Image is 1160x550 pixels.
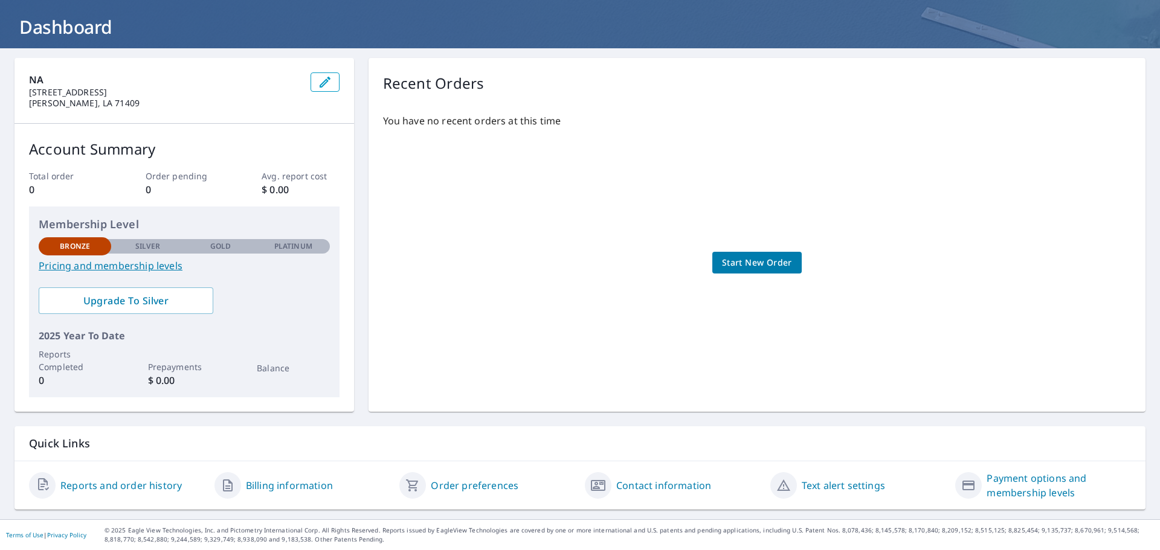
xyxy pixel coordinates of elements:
a: Upgrade To Silver [39,287,213,314]
p: $ 0.00 [262,182,339,197]
a: Contact information [616,478,711,493]
span: Start New Order [722,255,792,270]
a: Order preferences [431,478,518,493]
p: You have no recent orders at this time [383,114,1131,128]
p: Reports Completed [39,348,111,373]
a: Start New Order [712,252,802,274]
p: 2025 Year To Date [39,328,330,343]
p: | [6,531,86,539]
p: Account Summary [29,138,340,160]
p: 0 [29,182,106,197]
p: 0 [39,373,111,388]
span: Upgrade To Silver [48,294,204,307]
p: $ 0.00 [148,373,221,388]
a: Payment options and membership levels [987,471,1131,500]
p: Prepayments [148,360,221,373]
h1: Dashboard [14,14,1145,39]
p: Gold [210,241,231,252]
p: Balance [257,362,329,374]
a: Terms of Use [6,531,43,539]
p: Platinum [274,241,312,252]
p: NA [29,72,301,87]
p: © 2025 Eagle View Technologies, Inc. and Pictometry International Corp. All Rights Reserved. Repo... [105,526,1154,544]
p: Bronze [60,241,90,252]
p: Avg. report cost [262,170,339,182]
a: Privacy Policy [47,531,86,539]
a: Text alert settings [802,478,885,493]
a: Reports and order history [60,478,182,493]
p: 0 [146,182,223,197]
a: Billing information [246,478,333,493]
p: Recent Orders [383,72,485,94]
p: [STREET_ADDRESS] [29,87,301,98]
p: Quick Links [29,436,1131,451]
p: Membership Level [39,216,330,232]
p: Order pending [146,170,223,182]
a: Pricing and membership levels [39,258,330,273]
p: Silver [135,241,161,252]
p: Total order [29,170,106,182]
p: [PERSON_NAME], LA 71409 [29,98,301,109]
